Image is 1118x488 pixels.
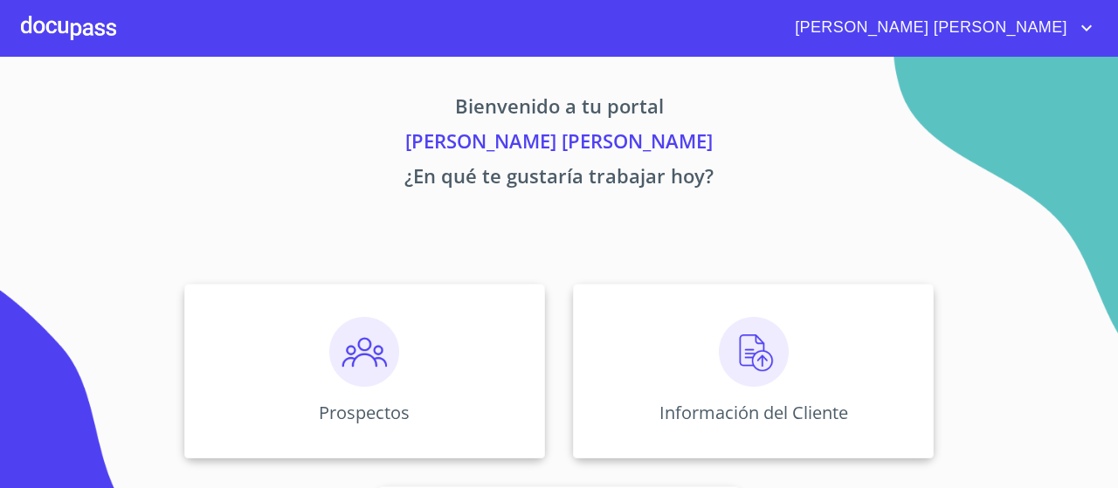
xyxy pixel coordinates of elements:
p: ¿En qué te gustaría trabajar hoy? [21,162,1097,196]
p: Bienvenido a tu portal [21,92,1097,127]
p: Prospectos [319,401,410,424]
p: [PERSON_NAME] [PERSON_NAME] [21,127,1097,162]
p: Información del Cliente [659,401,848,424]
img: carga.png [719,317,789,387]
button: account of current user [782,14,1097,42]
span: [PERSON_NAME] [PERSON_NAME] [782,14,1076,42]
img: prospectos.png [329,317,399,387]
